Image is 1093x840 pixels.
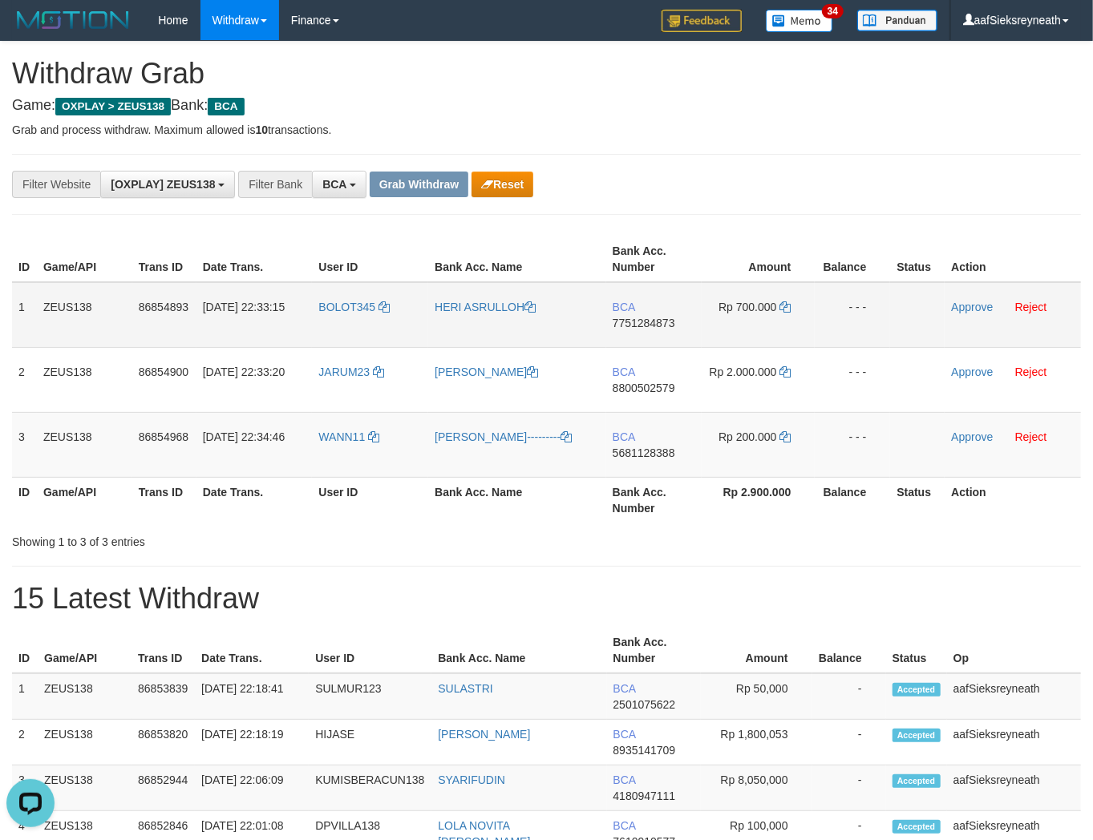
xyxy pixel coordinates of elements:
[203,430,285,443] span: [DATE] 22:34:46
[203,301,285,313] span: [DATE] 22:33:15
[857,10,937,31] img: panduan.png
[318,430,379,443] a: WANN11
[1015,301,1047,313] a: Reject
[38,673,132,720] td: ZEUS138
[12,98,1081,114] h4: Game: Bank:
[438,773,505,786] a: SYARIFUDIN
[613,317,675,329] span: Copy 7751284873 to clipboard
[435,301,536,313] a: HERI ASRULLOH
[951,301,993,313] a: Approve
[890,236,945,282] th: Status
[12,58,1081,90] h1: Withdraw Grab
[812,720,886,765] td: -
[701,765,812,811] td: Rp 8,050,000
[662,10,742,32] img: Feedback.jpg
[12,8,134,32] img: MOTION_logo.png
[893,729,941,742] span: Accepted
[701,720,812,765] td: Rp 1,800,053
[255,123,268,136] strong: 10
[132,236,196,282] th: Trans ID
[37,347,132,412] td: ZEUS138
[38,720,132,765] td: ZEUS138
[815,236,890,282] th: Balance
[812,765,886,811] td: -
[12,171,100,198] div: Filter Website
[111,178,215,191] span: [OXPLAY] ZEUS138
[428,236,606,282] th: Bank Acc. Name
[428,477,606,523] th: Bank Acc. Name
[947,628,1081,673] th: Op
[312,236,428,282] th: User ID
[431,628,606,673] th: Bank Acc. Name
[951,365,993,378] a: Approve
[613,819,636,832] span: BCA
[606,477,702,523] th: Bank Acc. Number
[613,365,635,378] span: BCA
[309,765,431,811] td: KUMISBERACUN138
[196,236,313,282] th: Date Trans.
[203,365,285,378] span: [DATE] 22:33:20
[196,477,313,523] th: Date Trans.
[613,744,676,757] span: Copy 8935141709 to clipboard
[37,282,132,348] td: ZEUS138
[12,282,37,348] td: 1
[779,430,791,443] a: Copy 200000 to clipboard
[12,236,37,282] th: ID
[309,628,431,673] th: User ID
[195,673,309,720] td: [DATE] 22:18:41
[893,820,941,834] span: Accepted
[12,765,38,811] td: 3
[613,728,636,741] span: BCA
[139,430,188,443] span: 86854968
[322,178,346,191] span: BCA
[1015,430,1047,443] a: Reject
[893,683,941,697] span: Accepted
[701,673,812,720] td: Rp 50,000
[37,412,132,477] td: ZEUS138
[606,236,702,282] th: Bank Acc. Number
[132,673,195,720] td: 86853839
[12,720,38,765] td: 2
[12,527,443,550] div: Showing 1 to 3 of 3 entries
[318,301,390,313] a: BOLOT345
[12,347,37,412] td: 2
[613,773,636,786] span: BCA
[132,628,195,673] th: Trans ID
[702,236,816,282] th: Amount
[12,583,1081,615] h1: 15 Latest Withdraw
[766,10,833,32] img: Button%20Memo.svg
[1015,365,1047,378] a: Reject
[312,171,366,198] button: BCA
[370,172,468,197] button: Grab Withdraw
[309,720,431,765] td: HIJASE
[947,765,1081,811] td: aafSieksreyneath
[100,171,235,198] button: [OXPLAY] ZEUS138
[435,365,538,378] a: [PERSON_NAME]
[613,682,636,695] span: BCA
[238,171,312,198] div: Filter Bank
[947,720,1081,765] td: aafSieksreyneath
[132,720,195,765] td: 86853820
[702,477,816,523] th: Rp 2.900.000
[613,446,675,459] span: Copy 5681128388 to clipboard
[779,365,791,378] a: Copy 2000000 to clipboard
[613,301,635,313] span: BCA
[947,673,1081,720] td: aafSieksreyneath
[951,430,993,443] a: Approve
[12,628,38,673] th: ID
[890,477,945,523] th: Status
[38,628,132,673] th: Game/API
[195,720,309,765] td: [DATE] 22:18:19
[812,628,886,673] th: Balance
[195,628,309,673] th: Date Trans.
[318,430,365,443] span: WANN11
[719,430,776,443] span: Rp 200.000
[195,765,309,811] td: [DATE] 22:06:09
[208,98,244,115] span: BCA
[318,301,375,313] span: BOLOT345
[822,4,844,18] span: 34
[815,477,890,523] th: Balance
[472,172,533,197] button: Reset
[779,301,791,313] a: Copy 700000 to clipboard
[139,301,188,313] span: 86854893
